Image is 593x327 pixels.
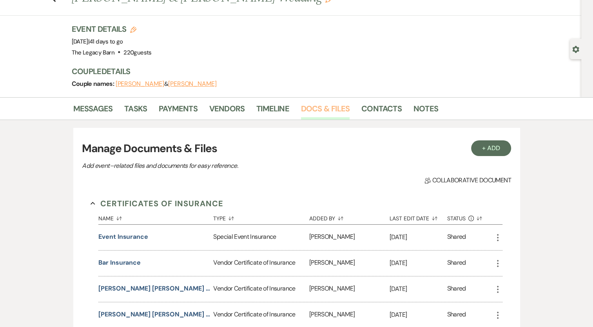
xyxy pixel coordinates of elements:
button: Added By [309,209,390,224]
button: Open lead details [572,45,579,53]
p: Add event–related files and documents for easy reference. [82,161,356,171]
button: [PERSON_NAME] [116,81,164,87]
span: | [88,38,123,45]
button: Last Edit Date [390,209,447,224]
button: [PERSON_NAME] [168,81,217,87]
button: Event insurance [98,232,148,242]
button: Type [213,209,309,224]
span: Status [447,216,466,221]
div: Vendor Certificate of Insurance [213,276,309,302]
div: Vendor Certificate of Insurance [213,251,309,276]
p: [DATE] [390,284,447,294]
a: Vendors [209,102,245,120]
div: Special Event Insurance [213,225,309,250]
p: [DATE] [390,310,447,320]
div: [PERSON_NAME] [309,225,390,250]
p: [DATE] [390,232,447,242]
button: [PERSON_NAME] [PERSON_NAME] films [98,284,210,293]
a: Timeline [256,102,289,120]
a: Tasks [124,102,147,120]
div: Shared [447,310,466,320]
h3: Couple Details [72,66,511,77]
button: Status [447,209,493,224]
a: Contacts [361,102,402,120]
button: [PERSON_NAME] [PERSON_NAME] films [98,310,210,319]
p: [DATE] [390,258,447,268]
div: [PERSON_NAME] [309,276,390,302]
div: Shared [447,232,466,243]
span: [DATE] [72,38,123,45]
a: Messages [73,102,113,120]
span: Collaborative document [424,176,511,185]
div: [PERSON_NAME] [309,251,390,276]
button: Name [98,209,213,224]
h3: Event Details [72,24,152,35]
h3: Manage Documents & Files [82,140,511,157]
button: Certificates of Insurance [91,198,223,209]
a: Notes [413,102,438,120]
span: 41 days to go [89,38,123,45]
button: + Add [471,140,511,156]
span: 220 guests [123,49,151,56]
span: Couple names: [72,80,116,88]
span: The Legacy Barn [72,49,114,56]
button: Bar insurance [98,258,141,267]
a: Payments [159,102,198,120]
div: Shared [447,258,466,269]
a: Docs & Files [301,102,350,120]
div: Shared [447,284,466,294]
span: & [116,80,217,88]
